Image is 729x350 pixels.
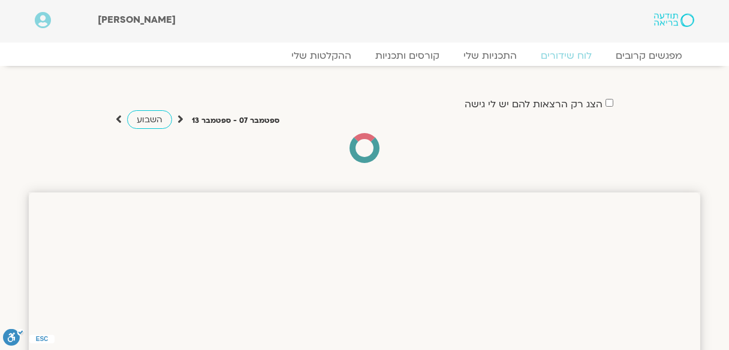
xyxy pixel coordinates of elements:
span: השבוע [137,114,162,125]
span: [PERSON_NAME] [98,13,176,26]
a: התכניות שלי [451,50,529,62]
nav: Menu [35,50,694,62]
a: קורסים ותכניות [363,50,451,62]
p: ספטמבר 07 - ספטמבר 13 [192,114,279,127]
a: השבוע [127,110,172,129]
a: ההקלטות שלי [279,50,363,62]
a: מפגשים קרובים [604,50,694,62]
label: הצג רק הרצאות להם יש לי גישה [465,99,603,110]
a: לוח שידורים [529,50,604,62]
